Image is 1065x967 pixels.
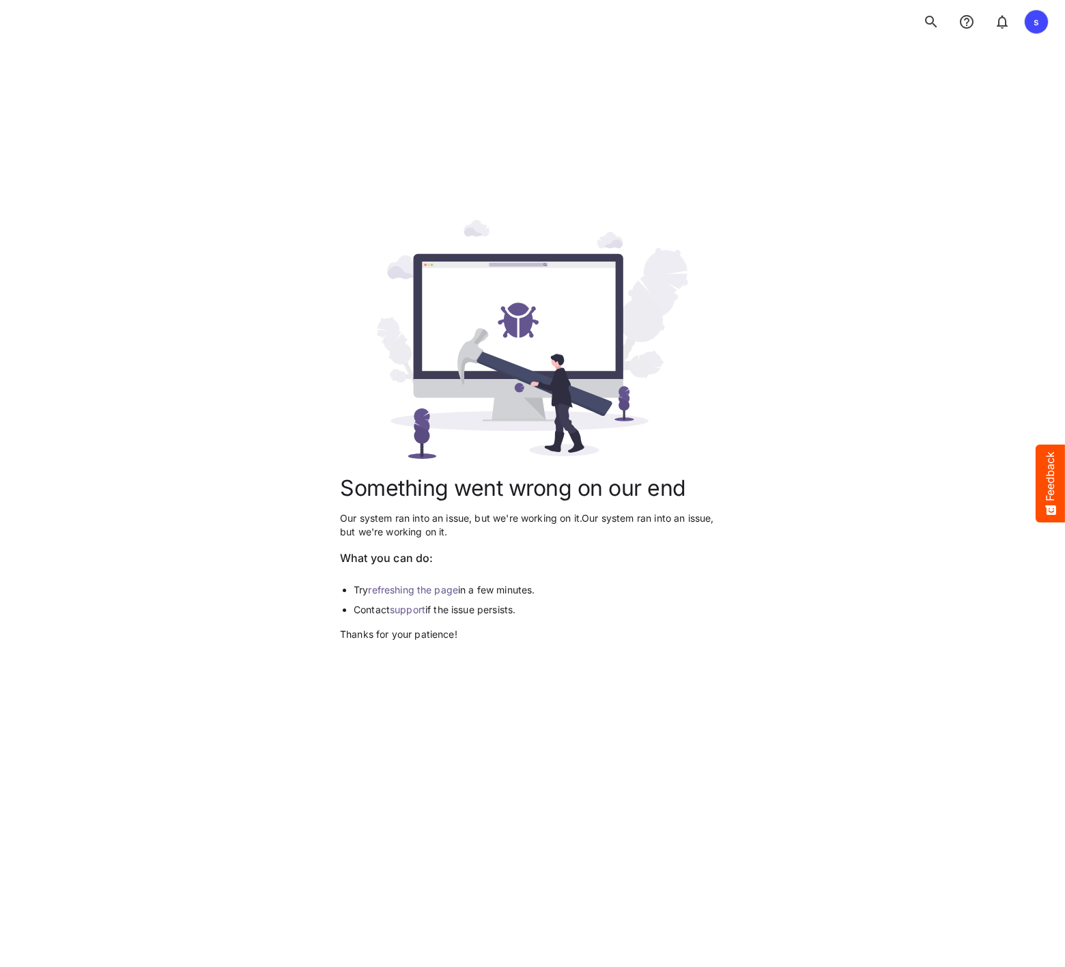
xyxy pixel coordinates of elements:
[953,8,980,36] button: notifications
[340,475,725,501] h1: Something went wrong on our end
[368,584,458,595] a: refreshing the page
[390,604,425,615] a: support
[918,8,945,36] button: search
[340,220,725,459] img: error_500.svg
[354,583,725,597] li: Try in a few minutes.
[340,550,725,566] p: What you can do:
[989,8,1016,36] button: notifications
[340,511,725,539] p: Our system ran into an issue, but we're working on it. Our system ran into an issue, but we're wo...
[340,628,725,641] p: Thanks for your patience!
[1024,10,1049,34] div: s
[354,602,725,617] li: Contact if the issue persists.
[1036,445,1065,522] button: Feedback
